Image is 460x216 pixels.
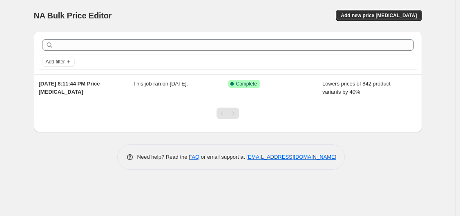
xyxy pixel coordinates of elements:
[189,154,199,160] a: FAQ
[236,81,257,87] span: Complete
[336,10,422,21] button: Add new price [MEDICAL_DATA]
[133,81,188,87] span: This job ran on [DATE].
[341,12,417,19] span: Add new price [MEDICAL_DATA]
[217,108,239,119] nav: Pagination
[34,11,112,20] span: NA Bulk Price Editor
[322,81,391,95] span: Lowers prices of 842 product variants by 40%
[39,81,100,95] span: [DATE] 8:11:44 PM Price [MEDICAL_DATA]
[199,154,246,160] span: or email support at
[137,154,189,160] span: Need help? Read the
[246,154,336,160] a: [EMAIL_ADDRESS][DOMAIN_NAME]
[42,57,75,67] button: Add filter
[46,59,65,65] span: Add filter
